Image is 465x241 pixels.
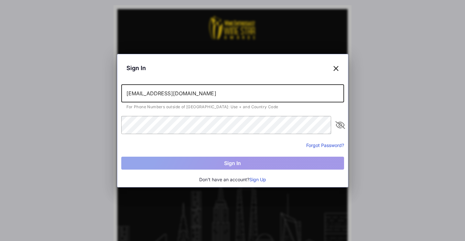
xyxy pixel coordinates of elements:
[336,121,344,129] i: appended action
[121,84,344,102] input: Email or Phone Number
[126,105,339,109] div: For Phone Numbers outside of [GEOGRAPHIC_DATA]: Use + and Country Code
[121,157,344,170] button: Sign In
[249,176,266,183] button: Sign Up
[306,142,344,149] button: Forgot Password?
[126,64,146,72] span: Sign In
[121,176,344,183] div: Don't have an account?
